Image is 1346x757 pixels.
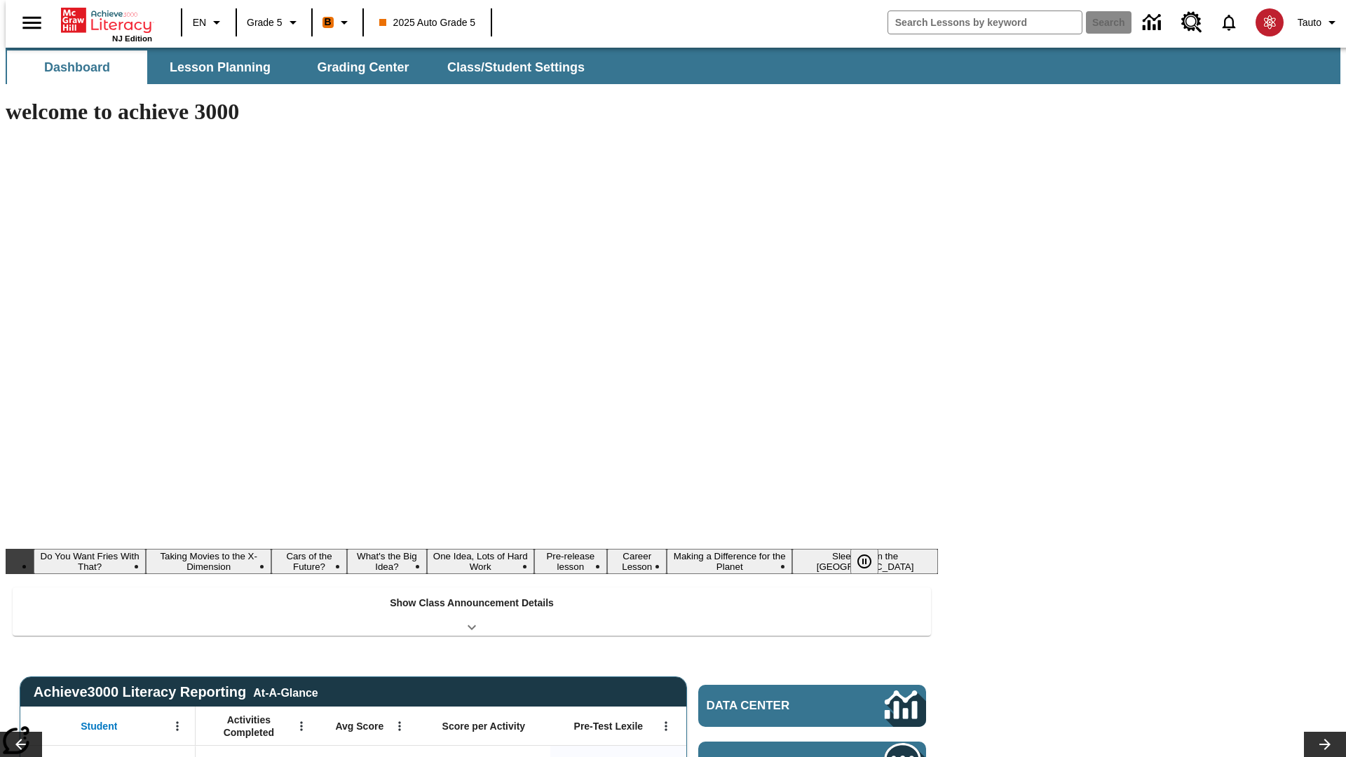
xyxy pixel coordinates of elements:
button: Lesson Planning [150,50,290,84]
button: Pause [850,549,878,574]
button: Slide 2 Taking Movies to the X-Dimension [146,549,271,574]
button: Slide 4 What's the Big Idea? [347,549,427,574]
div: SubNavbar [6,50,597,84]
div: SubNavbar [6,48,1340,84]
div: Home [61,5,152,43]
span: Activities Completed [203,714,295,739]
button: Open Menu [291,716,312,737]
button: Slide 1 Do You Want Fries With That? [34,549,146,574]
span: Tauto [1298,15,1321,30]
button: Slide 7 Career Lesson [607,549,667,574]
span: 2025 Auto Grade 5 [379,15,476,30]
h1: welcome to achieve 3000 [6,99,938,125]
button: Class/Student Settings [436,50,596,84]
span: B [325,13,332,31]
a: Notifications [1211,4,1247,41]
a: Data Center [698,685,926,727]
span: Score per Activity [442,720,526,732]
button: Dashboard [7,50,147,84]
span: Student [81,720,117,732]
span: Data Center [707,699,838,713]
img: avatar image [1256,8,1284,36]
div: At-A-Glance [253,684,318,700]
button: Slide 3 Cars of the Future? [271,549,347,574]
button: Open Menu [389,716,410,737]
p: Show Class Announcement Details [390,596,554,611]
span: Avg Score [335,720,383,732]
button: Profile/Settings [1292,10,1346,35]
button: Slide 9 Sleepless in the Animal Kingdom [792,549,938,574]
div: Pause [850,549,892,574]
span: EN [193,15,206,30]
div: Show Class Announcement Details [13,587,931,636]
button: Grade: Grade 5, Select a grade [241,10,307,35]
span: Achieve3000 Literacy Reporting [34,684,318,700]
button: Lesson carousel, Next [1304,732,1346,757]
button: Open Menu [167,716,188,737]
button: Slide 5 One Idea, Lots of Hard Work [427,549,534,574]
span: NJ Edition [112,34,152,43]
span: Grade 5 [247,15,283,30]
a: Resource Center, Will open in new tab [1173,4,1211,41]
button: Language: EN, Select a language [186,10,231,35]
button: Open side menu [11,2,53,43]
button: Open Menu [655,716,677,737]
a: Home [61,6,152,34]
button: Grading Center [293,50,433,84]
a: Data Center [1134,4,1173,42]
span: Pre-Test Lexile [574,720,644,732]
button: Slide 6 Pre-release lesson [534,549,608,574]
button: Boost Class color is orange. Change class color [317,10,358,35]
button: Slide 8 Making a Difference for the Planet [667,549,792,574]
input: search field [888,11,1082,34]
button: Select a new avatar [1247,4,1292,41]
